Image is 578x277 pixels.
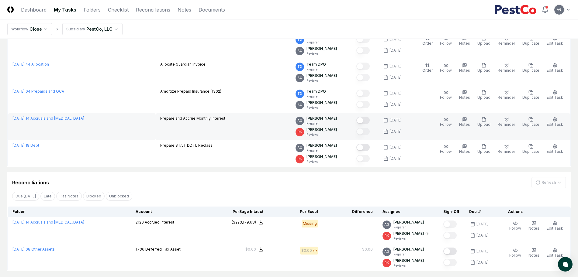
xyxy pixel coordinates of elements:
[521,143,541,156] button: Duplicate
[356,36,370,43] button: Mark complete
[545,143,564,156] button: Edit Task
[545,116,564,128] button: Edit Task
[393,258,424,263] p: [PERSON_NAME]
[306,100,337,105] p: [PERSON_NAME]
[497,62,516,74] button: Reminder
[362,247,373,252] div: $0.00
[547,149,563,154] span: Edit Task
[476,248,489,254] div: [DATE]
[545,220,564,232] button: Edit Task
[389,63,402,69] div: [DATE]
[443,259,457,266] button: Mark complete
[306,154,337,159] p: [PERSON_NAME]
[440,122,452,127] span: Follow
[459,149,470,154] span: Notes
[545,35,564,47] button: Edit Task
[503,209,566,214] div: Actions
[356,117,370,124] button: Mark complete
[477,95,490,100] span: Upload
[440,149,452,154] span: Follow
[477,149,490,154] span: Upload
[476,260,489,265] div: [DATE]
[306,127,337,132] p: [PERSON_NAME]
[459,41,470,46] span: Notes
[7,6,14,13] img: Logo
[356,63,370,70] button: Mark complete
[389,36,402,42] div: [DATE]
[469,209,493,214] div: Due
[12,116,26,121] span: [DATE] :
[306,132,337,137] p: Reviewer
[497,35,516,47] button: Reminder
[12,220,26,224] span: [DATE] :
[384,249,389,254] span: AG
[160,143,213,148] p: Prepare ST/LT DDTL Reclass
[498,122,515,127] span: Reminder
[108,6,129,13] a: Checklist
[459,68,470,73] span: Notes
[268,207,323,217] th: Per Excel
[12,62,49,67] a: [DATE]:44 Allocation
[522,95,539,100] span: Duplicate
[476,233,489,238] div: [DATE]
[356,47,370,54] button: Mark complete
[439,62,453,74] button: Follow
[7,23,123,35] nav: breadcrumb
[508,247,522,259] button: Follow
[389,48,402,53] div: [DATE]
[522,122,539,127] span: Duplicate
[12,116,84,121] a: [DATE]:14 Accruals and [MEDICAL_DATA]
[389,75,402,80] div: [DATE]
[509,253,521,258] span: Follow
[494,5,537,15] img: PestCo logo
[297,37,302,42] span: TD
[547,68,563,73] span: Edit Task
[356,90,370,97] button: Mark complete
[393,220,424,225] p: [PERSON_NAME]
[306,67,326,72] p: Preparer
[66,26,85,32] div: Subsidiary
[356,128,370,135] button: Mark complete
[545,247,564,259] button: Edit Task
[12,179,49,186] div: Reconciliations
[528,253,539,258] span: Notes
[298,157,302,161] span: RK
[297,76,302,80] span: AG
[301,248,312,253] div: $0.00
[545,62,564,74] button: Edit Task
[458,116,471,128] button: Notes
[12,62,26,67] span: [DATE] :
[443,248,457,255] button: Mark complete
[393,231,424,236] p: [PERSON_NAME]
[323,207,378,217] th: Difference
[356,144,370,151] button: Mark complete
[476,62,492,74] button: Upload
[521,62,541,74] button: Duplicate
[521,89,541,101] button: Duplicate
[509,226,521,231] span: Follow
[443,221,457,228] button: Mark complete
[440,68,452,73] span: Follow
[521,35,541,47] button: Duplicate
[393,247,424,252] p: [PERSON_NAME]
[476,35,492,47] button: Upload
[306,46,337,51] p: [PERSON_NAME]
[458,89,471,101] button: Notes
[422,68,433,73] span: Order
[306,148,337,153] p: Preparer
[306,73,337,78] p: [PERSON_NAME]
[297,118,302,123] span: AG
[12,143,26,148] span: [DATE] :
[297,145,302,150] span: AG
[421,35,434,47] button: Order
[356,101,370,108] button: Mark complete
[393,263,424,268] p: Reviewer
[497,143,516,156] button: Reminder
[476,221,489,227] div: [DATE]
[106,192,132,201] button: Unblocked
[527,220,541,232] button: Notes
[297,49,302,53] span: AG
[54,6,76,13] a: My Tasks
[306,143,337,148] p: [PERSON_NAME]
[477,41,490,46] span: Upload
